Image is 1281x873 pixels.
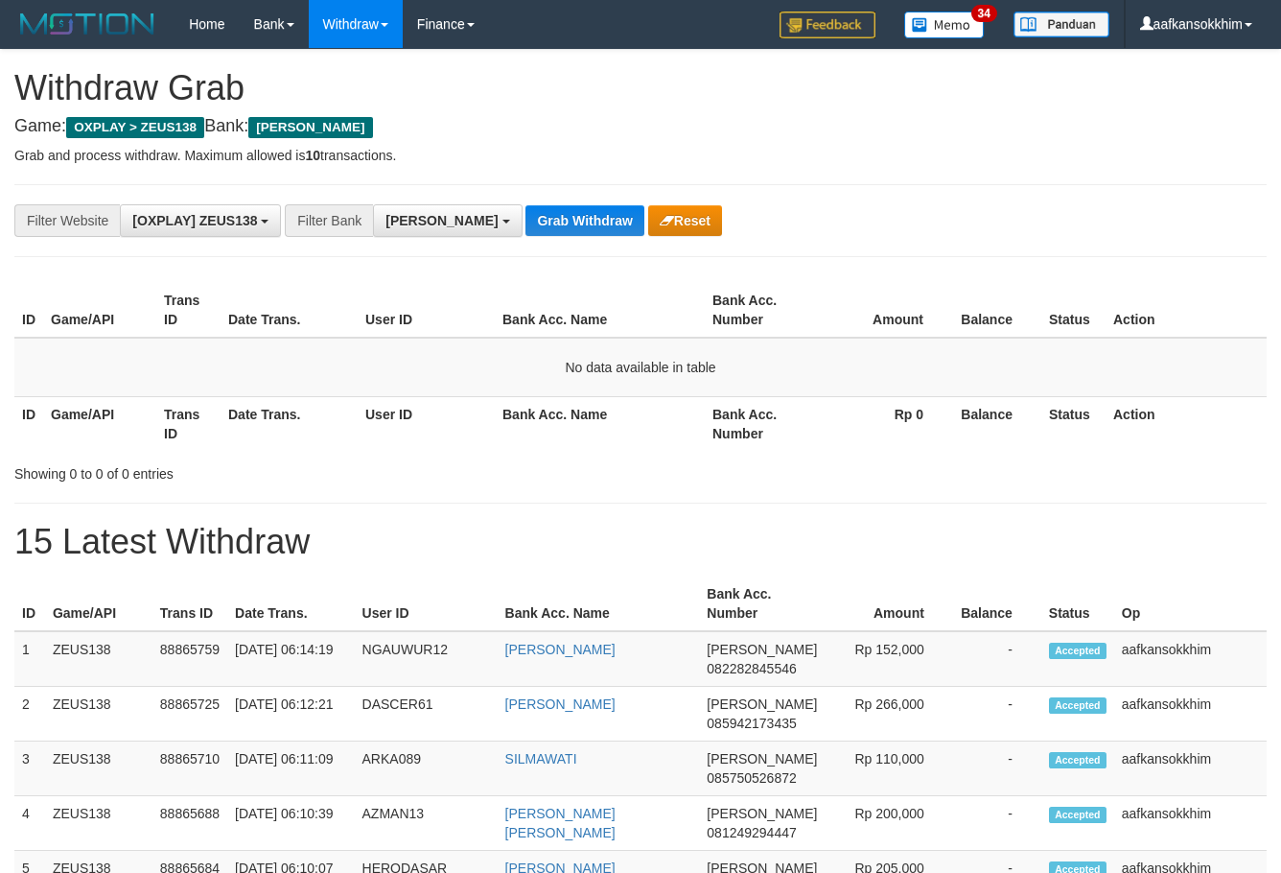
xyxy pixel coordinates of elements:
[152,742,227,796] td: 88865710
[1049,643,1106,659] span: Accepted
[707,696,817,712] span: [PERSON_NAME]
[43,283,156,338] th: Game/API
[227,742,354,796] td: [DATE] 06:11:09
[120,204,281,237] button: [OXPLAY] ZEUS138
[780,12,875,38] img: Feedback.jpg
[953,631,1041,687] td: -
[355,631,498,687] td: NGAUWUR12
[358,396,495,451] th: User ID
[14,631,45,687] td: 1
[818,396,952,451] th: Rp 0
[358,283,495,338] th: User ID
[1114,631,1267,687] td: aafkansokkhim
[707,661,796,676] span: Copy 082282845546 to clipboard
[1049,697,1106,714] span: Accepted
[45,796,152,851] td: ZEUS138
[648,205,722,236] button: Reset
[825,687,952,742] td: Rp 266,000
[953,687,1041,742] td: -
[221,396,358,451] th: Date Trans.
[498,577,700,631] th: Bank Acc. Name
[525,205,643,236] button: Grab Withdraw
[14,457,520,484] div: Showing 0 to 0 of 0 entries
[825,577,952,631] th: Amount
[14,283,43,338] th: ID
[953,577,1041,631] th: Balance
[156,396,221,451] th: Trans ID
[45,577,152,631] th: Game/API
[1114,796,1267,851] td: aafkansokkhim
[305,148,320,163] strong: 10
[355,687,498,742] td: DASCER61
[705,396,818,451] th: Bank Acc. Number
[14,742,45,796] td: 3
[1041,283,1106,338] th: Status
[385,213,498,228] span: [PERSON_NAME]
[355,742,498,796] td: ARKA089
[152,631,227,687] td: 88865759
[495,396,705,451] th: Bank Acc. Name
[952,283,1041,338] th: Balance
[373,204,522,237] button: [PERSON_NAME]
[825,796,952,851] td: Rp 200,000
[1041,396,1106,451] th: Status
[707,770,796,786] span: Copy 085750526872 to clipboard
[156,283,221,338] th: Trans ID
[355,796,498,851] td: AZMAN13
[505,751,577,767] a: SILMAWATI
[221,283,358,338] th: Date Trans.
[132,213,257,228] span: [OXPLAY] ZEUS138
[825,742,952,796] td: Rp 110,000
[1106,283,1267,338] th: Action
[248,117,372,138] span: [PERSON_NAME]
[1114,577,1267,631] th: Op
[818,283,952,338] th: Amount
[505,806,616,840] a: [PERSON_NAME] [PERSON_NAME]
[152,687,227,742] td: 88865725
[1041,577,1114,631] th: Status
[45,631,152,687] td: ZEUS138
[14,338,1267,397] td: No data available in table
[14,523,1267,561] h1: 15 Latest Withdraw
[14,396,43,451] th: ID
[14,687,45,742] td: 2
[14,146,1267,165] p: Grab and process withdraw. Maximum allowed is transactions.
[1049,807,1106,823] span: Accepted
[1106,396,1267,451] th: Action
[1013,12,1109,37] img: panduan.png
[14,69,1267,107] h1: Withdraw Grab
[227,631,354,687] td: [DATE] 06:14:19
[707,716,796,731] span: Copy 085942173435 to clipboard
[14,204,120,237] div: Filter Website
[953,796,1041,851] td: -
[707,642,817,657] span: [PERSON_NAME]
[1049,752,1106,768] span: Accepted
[825,631,952,687] td: Rp 152,000
[227,577,354,631] th: Date Trans.
[705,283,818,338] th: Bank Acc. Number
[45,742,152,796] td: ZEUS138
[285,204,373,237] div: Filter Bank
[152,796,227,851] td: 88865688
[45,687,152,742] td: ZEUS138
[505,696,616,712] a: [PERSON_NAME]
[152,577,227,631] th: Trans ID
[43,396,156,451] th: Game/API
[355,577,498,631] th: User ID
[1114,687,1267,742] td: aafkansokkhim
[699,577,825,631] th: Bank Acc. Number
[952,396,1041,451] th: Balance
[505,642,616,657] a: [PERSON_NAME]
[707,825,796,840] span: Copy 081249294447 to clipboard
[14,577,45,631] th: ID
[707,751,817,767] span: [PERSON_NAME]
[971,5,997,22] span: 34
[66,117,204,138] span: OXPLAY > ZEUS138
[14,117,1267,136] h4: Game: Bank:
[227,796,354,851] td: [DATE] 06:10:39
[495,283,705,338] th: Bank Acc. Name
[14,10,160,38] img: MOTION_logo.png
[1114,742,1267,796] td: aafkansokkhim
[227,687,354,742] td: [DATE] 06:12:21
[953,742,1041,796] td: -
